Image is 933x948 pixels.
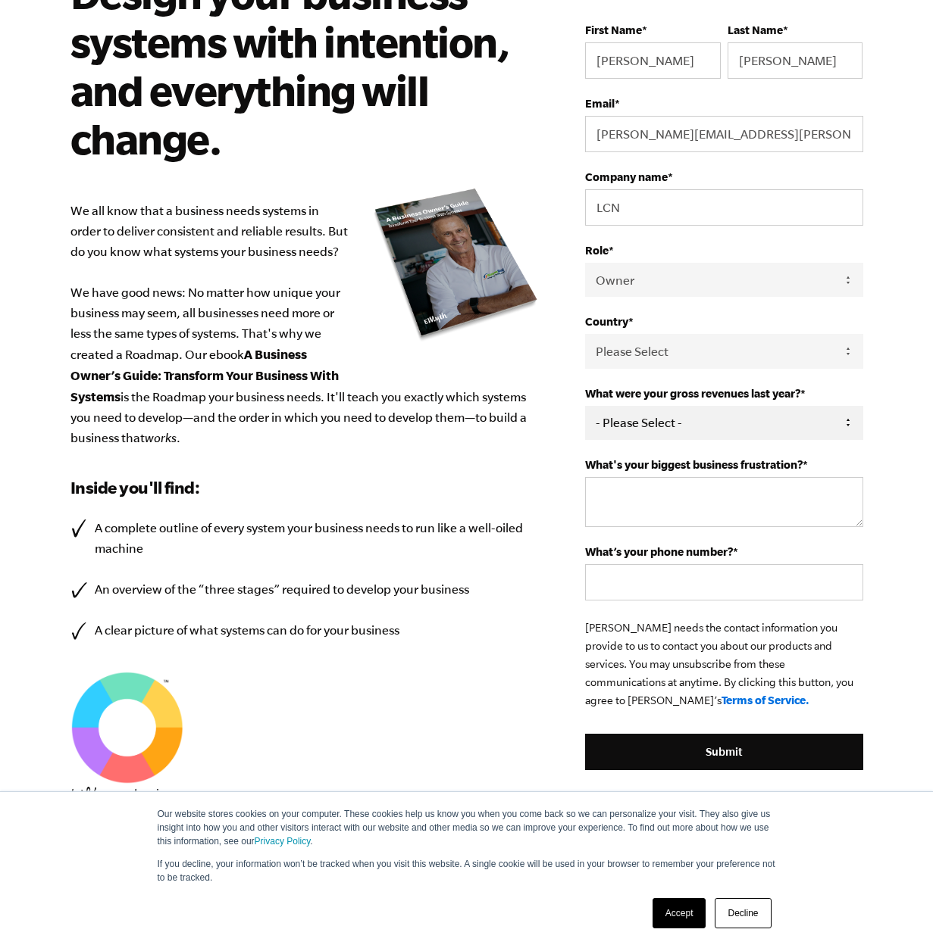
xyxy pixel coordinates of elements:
span: Country [585,315,628,328]
span: What's your biggest business frustration? [585,458,803,471]
img: EMyth SES TM Graphic [70,671,184,784]
em: works [145,431,177,444]
p: [PERSON_NAME] needs the contact information you provide to us to contact you about our products a... [585,619,863,709]
span: Role [585,244,609,257]
span: What were your gross revenues last year? [585,387,800,400]
span: What’s your phone number? [585,545,733,558]
h3: Inside you'll find: [70,476,540,500]
img: EMyth_Logo_BP_Hand Font_Tagline_Stacked-Medium [70,787,192,823]
p: We all know that a business needs systems in order to deliver consistent and reliable results. Bu... [70,201,540,448]
span: Last Name [728,23,783,36]
li: A clear picture of what systems can do for your business [70,620,540,641]
a: Decline [715,898,771,928]
span: First Name [585,23,642,36]
span: Email [585,97,615,110]
img: new_roadmap_cover_093019 [373,187,540,342]
li: A complete outline of every system your business needs to run like a well-oiled machine [70,518,540,559]
li: An overview of the “three stages” required to develop your business [70,579,540,600]
b: A Business Owner’s Guide: Transform Your Business With Systems [70,347,339,404]
p: If you decline, your information won’t be tracked when you visit this website. A single cookie wi... [158,857,776,884]
p: Our website stores cookies on your computer. These cookies help us know you when you come back so... [158,807,776,848]
span: Company name [585,170,668,183]
input: Submit [585,734,863,770]
a: Accept [653,898,706,928]
a: Terms of Service. [722,694,809,706]
a: Privacy Policy [255,836,311,847]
